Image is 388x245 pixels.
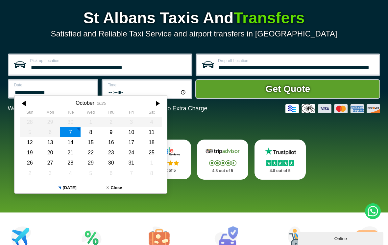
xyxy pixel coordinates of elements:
[20,158,40,168] div: 26 October 2025
[108,83,187,87] label: Time
[197,140,248,180] a: Tripadvisor Stars 4.8 out of 5
[76,100,94,106] div: October
[121,117,141,127] div: 03 October 2025
[40,147,60,158] div: 20 October 2025
[133,105,209,112] span: The Car at No Extra Charge.
[81,137,101,147] div: 15 October 2025
[101,117,121,127] div: 02 October 2025
[262,147,299,156] img: Trustpilot
[233,9,304,27] span: Transfers
[204,147,241,156] img: Tripadvisor
[141,158,162,168] div: 01 November 2025
[141,110,162,117] th: Saturday
[101,137,121,147] div: 16 October 2025
[266,160,294,166] img: Stars
[20,117,40,127] div: 28 September 2025
[91,182,138,193] button: Close
[8,10,380,26] h1: St Albans Taxis And
[121,127,141,137] div: 10 October 2025
[204,167,241,175] p: 4.8 out of 5
[101,168,121,178] div: 06 November 2025
[60,127,81,137] div: 07 October 2025
[60,168,81,178] div: 04 November 2025
[121,158,141,168] div: 31 October 2025
[14,83,93,87] label: Date
[40,110,60,117] th: Monday
[285,104,380,113] img: Credit And Debit Cards
[44,182,91,193] button: [DATE]
[8,105,209,112] p: We Now Accept Card & Contactless Payment In
[101,110,121,117] th: Thursday
[40,137,60,147] div: 13 October 2025
[255,140,306,180] a: Trustpilot Stars 4.8 out of 5
[141,137,162,147] div: 18 October 2025
[60,137,81,147] div: 14 October 2025
[30,59,187,63] label: Pick-up Location
[60,147,81,158] div: 21 October 2025
[81,158,101,168] div: 29 October 2025
[141,117,162,127] div: 04 October 2025
[81,147,101,158] div: 22 October 2025
[141,127,162,137] div: 11 October 2025
[40,168,60,178] div: 03 November 2025
[298,231,385,245] iframe: chat widget
[20,168,40,178] div: 02 November 2025
[218,59,375,63] label: Drop-off Location
[60,110,81,117] th: Tuesday
[20,110,40,117] th: Sunday
[121,147,141,158] div: 24 October 2025
[8,29,380,38] p: Satisfied and Reliable Taxi Service and airport transfers in [GEOGRAPHIC_DATA]
[20,127,40,137] div: 05 October 2025
[101,147,121,158] div: 23 October 2025
[40,117,60,127] div: 29 September 2025
[20,147,40,158] div: 19 October 2025
[81,127,101,137] div: 08 October 2025
[141,147,162,158] div: 25 October 2025
[20,137,40,147] div: 12 October 2025
[81,117,101,127] div: 01 October 2025
[121,137,141,147] div: 17 October 2025
[141,168,162,178] div: 08 November 2025
[101,127,121,137] div: 09 October 2025
[262,167,299,175] p: 4.8 out of 5
[81,168,101,178] div: 05 November 2025
[40,127,60,137] div: 06 October 2025
[97,101,106,106] div: 2025
[121,168,141,178] div: 07 November 2025
[60,117,81,127] div: 30 September 2025
[121,110,141,117] th: Friday
[195,79,380,99] button: Get Quote
[40,158,60,168] div: 27 October 2025
[60,158,81,168] div: 28 October 2025
[209,160,236,166] img: Stars
[101,158,121,168] div: 30 October 2025
[81,110,101,117] th: Wednesday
